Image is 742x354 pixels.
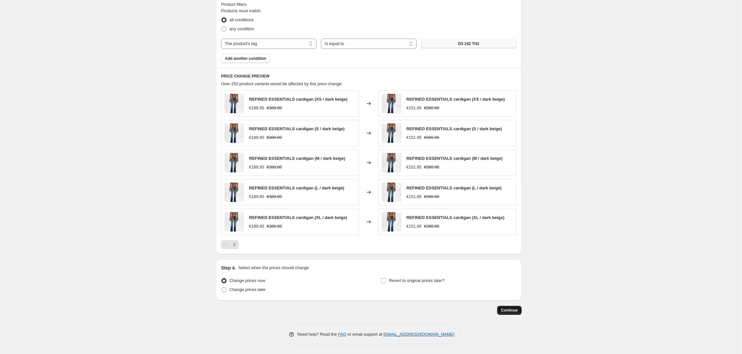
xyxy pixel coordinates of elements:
span: Revert to original prices later? [389,278,445,283]
span: Add another condition [225,56,266,61]
img: 242-610103-766-1_80x.jpg [382,123,401,143]
div: €151.95 [406,164,422,170]
span: Products must match: [221,8,262,13]
a: [EMAIL_ADDRESS][DOMAIN_NAME] [384,332,454,337]
span: REFINED ESSENTIALS cardigan (XS / dark beige) [406,97,505,102]
span: REFINED ESSENTIALS cardigan (M / dark beige) [406,156,503,161]
img: 242-610103-766-1_80x.jpg [225,94,244,113]
span: DS 242 TH2 [458,41,479,46]
strike: €380.00 [267,223,282,230]
span: REFINED ESSENTIALS cardigan (XS / dark beige) [249,97,348,102]
strike: €380.00 [424,223,439,230]
p: Select when the prices should change [238,265,309,271]
button: Add another condition [221,54,270,63]
span: or email support at [347,332,384,337]
div: €151.95 [406,223,422,230]
span: Change prices now [229,278,265,283]
span: Need help? Read the [297,332,338,337]
div: €189.95 [249,134,264,141]
nav: Pagination [221,240,239,249]
img: 242-610103-766-1_80x.jpg [382,183,401,202]
span: REFINED ESSENTIALS cardigan (L / dark beige) [406,186,502,190]
strike: €380.00 [424,134,439,141]
span: REFINED ESSENTIALS cardigan (S / dark beige) [249,126,345,131]
img: 242-610103-766-1_80x.jpg [225,153,244,172]
img: 242-610103-766-1_80x.jpg [225,123,244,143]
div: €151.95 [406,105,422,111]
span: REFINED ESSENTIALS cardigan (M / dark beige) [249,156,345,161]
strike: €380.00 [267,134,282,141]
div: €151.95 [406,134,422,141]
div: €189.95 [249,194,264,200]
span: REFINED ESSENTIALS cardigan (S / dark beige) [406,126,502,131]
div: €189.95 [249,105,264,111]
strike: €380.00 [267,105,282,111]
span: any condition [229,26,254,31]
span: Continue [501,308,518,313]
strike: €380.00 [267,164,282,170]
img: 242-610103-766-1_80x.jpg [382,212,401,231]
img: 242-610103-766-1_80x.jpg [382,94,401,113]
img: 242-610103-766-1_80x.jpg [382,153,401,172]
strike: €380.00 [424,105,439,111]
div: Product filters [221,1,516,8]
strike: €380.00 [267,194,282,200]
div: €189.95 [249,164,264,170]
div: €189.95 [249,223,264,230]
span: REFINED ESSENTIALS cardigan (XL / dark beige) [406,215,505,220]
h2: Step 4. [221,265,236,271]
img: 242-610103-766-1_80x.jpg [225,183,244,202]
button: Continue [497,306,522,315]
span: REFINED ESSENTIALS cardigan (XL / dark beige) [249,215,347,220]
h6: PRICE CHANGE PREVIEW [221,74,516,79]
span: Change prices later [229,287,266,292]
img: 242-610103-766-1_80x.jpg [225,212,244,231]
strike: €380.00 [424,164,439,170]
span: Over 250 product variants would be affected by this price change: [221,81,343,86]
button: Next [230,240,239,249]
a: FAQ [338,332,347,337]
span: REFINED ESSENTIALS cardigan (L / dark beige) [249,186,344,190]
span: all conditions [229,17,254,22]
div: €151.95 [406,194,422,200]
strike: €380.00 [424,194,439,200]
button: DS 242 TH2 [421,39,516,48]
